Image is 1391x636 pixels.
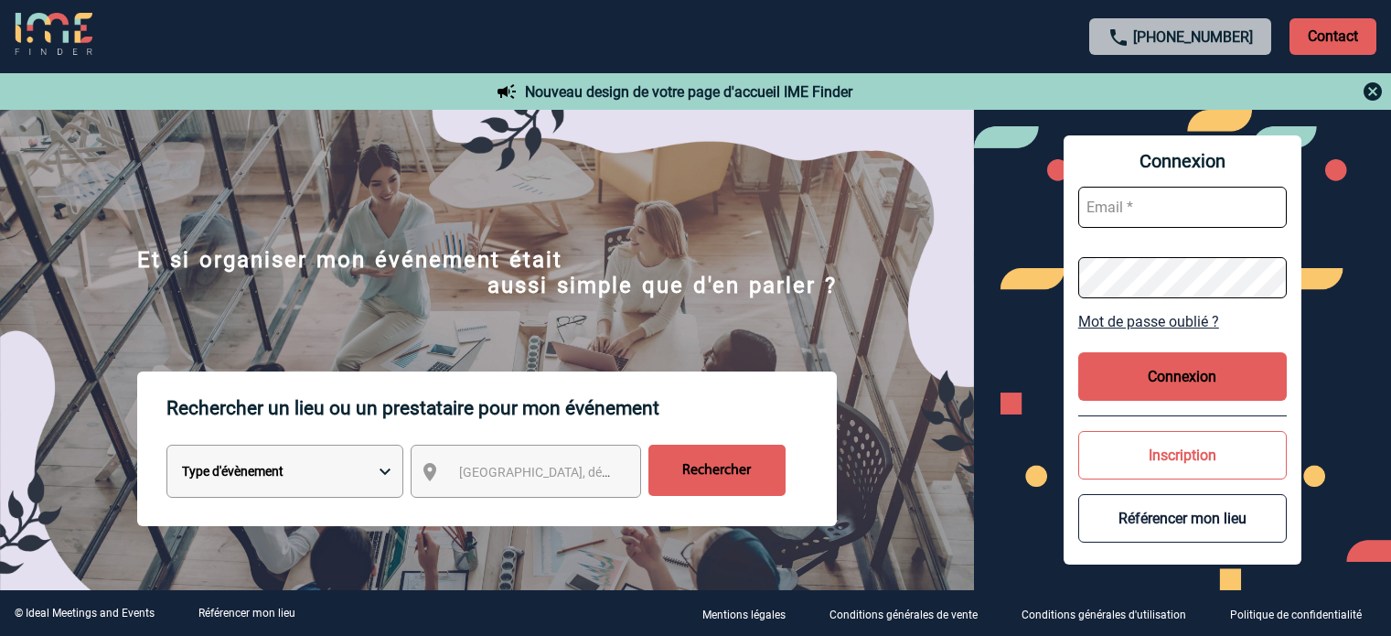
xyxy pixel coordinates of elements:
[198,607,295,620] a: Référencer mon lieu
[1107,27,1129,49] img: call-24-px.png
[166,372,837,445] p: Rechercher un lieu ou un prestataire pour mon événement
[648,445,786,496] input: Rechercher
[1230,609,1362,621] p: Politique de confidentialité
[1078,352,1287,401] button: Connexion
[1078,494,1287,543] button: Référencer mon lieu
[688,605,815,622] a: Mentions légales
[1078,150,1287,172] span: Connexion
[1078,313,1287,330] a: Mot de passe oublié ?
[1215,605,1391,622] a: Politique de confidentialité
[1133,28,1253,46] a: [PHONE_NUMBER]
[1022,609,1186,621] p: Conditions générales d'utilisation
[1289,18,1376,55] p: Contact
[1078,431,1287,480] button: Inscription
[815,605,1007,622] a: Conditions générales de vente
[829,609,978,621] p: Conditions générales de vente
[702,609,786,621] p: Mentions légales
[1007,605,1215,622] a: Conditions générales d'utilisation
[459,465,713,480] span: [GEOGRAPHIC_DATA], département, région...
[15,607,155,620] div: © Ideal Meetings and Events
[1078,187,1287,228] input: Email *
